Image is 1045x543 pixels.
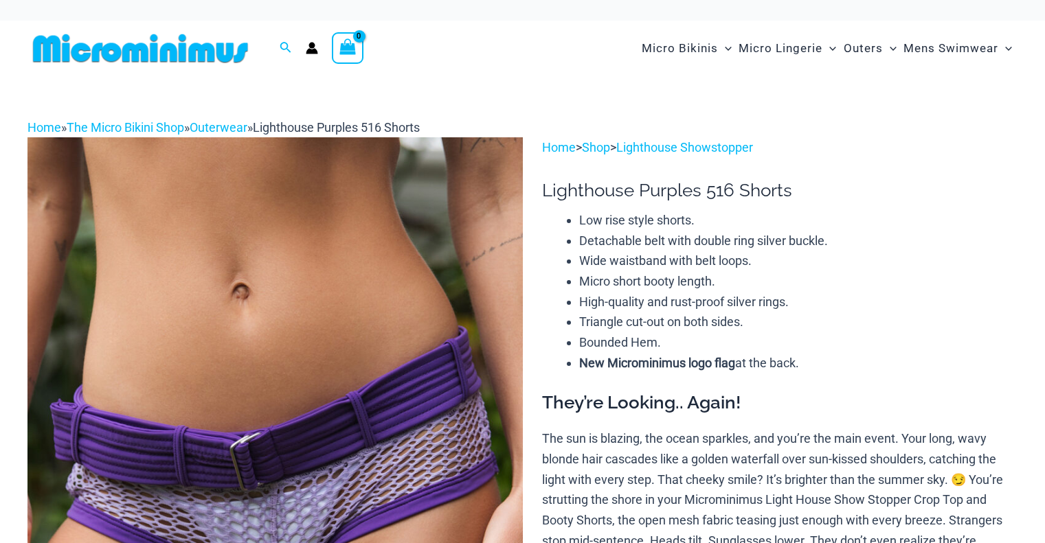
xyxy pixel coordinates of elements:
a: The Micro Bikini Shop [67,120,184,135]
li: Detachable belt with double ring silver buckle. [579,231,1018,251]
a: Micro LingerieMenu ToggleMenu Toggle [735,27,840,69]
a: OutersMenu ToggleMenu Toggle [840,27,900,69]
span: Mens Swimwear [903,31,998,66]
a: Shop [582,140,610,154]
img: MM SHOP LOGO FLAT [27,33,254,64]
a: Account icon link [306,42,318,54]
li: Triangle cut-out on both sides. [579,312,1018,332]
li: at the back. [579,353,1018,373]
li: Low rise style shorts. [579,210,1018,231]
span: Menu Toggle [998,31,1012,66]
span: Lighthouse Purples 516 Shorts [253,120,420,135]
a: Outerwear [190,120,247,135]
strong: New Microminimus logo flag [579,356,735,370]
span: Micro Lingerie [739,31,822,66]
li: High-quality and rust-proof silver rings. [579,292,1018,312]
nav: Site Navigation [636,25,1018,71]
a: Micro BikinisMenu ToggleMenu Toggle [638,27,735,69]
p: > > [542,137,1018,158]
a: Lighthouse Showstopper [616,140,753,154]
span: Menu Toggle [883,31,897,66]
span: » » » [27,120,420,135]
a: View Shopping Cart, empty [332,32,363,64]
span: Micro Bikinis [642,31,718,66]
h3: They’re Looking.. Again! [542,391,1018,415]
span: Menu Toggle [822,31,836,66]
a: Home [27,120,61,135]
a: Search icon link [280,40,292,57]
a: Home [542,140,576,154]
li: Bounded Hem. [579,332,1018,353]
span: Outers [844,31,883,66]
li: Wide waistband with belt loops. [579,251,1018,271]
span: Menu Toggle [718,31,732,66]
li: Micro short booty length. [579,271,1018,292]
a: Mens SwimwearMenu ToggleMenu Toggle [900,27,1015,69]
h1: Lighthouse Purples 516 Shorts [542,180,1018,201]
